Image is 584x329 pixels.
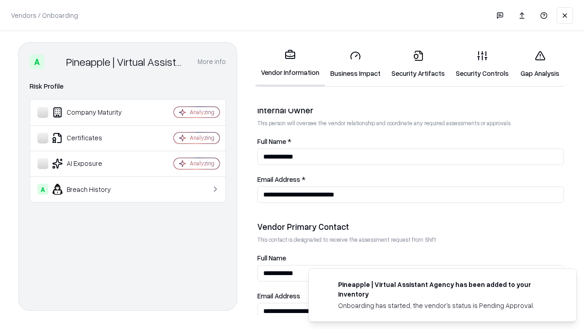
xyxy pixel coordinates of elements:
a: Business Impact [325,43,386,85]
div: Pineapple | Virtual Assistant Agency [66,54,187,69]
p: This contact is designated to receive the assessment request from Shift [257,236,564,244]
label: Email Address [257,292,564,299]
div: Breach History [37,184,146,195]
div: Internal Owner [257,105,564,116]
a: Security Controls [450,43,514,85]
div: Company Maturity [37,107,146,118]
div: Analyzing [190,134,214,142]
img: Pineapple | Virtual Assistant Agency [48,54,63,69]
label: Full Name * [257,138,564,145]
img: trypineapple.com [320,280,331,291]
div: AI Exposure [37,158,146,169]
div: Analyzing [190,159,214,167]
div: A [37,184,48,195]
div: Risk Profile [30,81,226,92]
a: Vendor Information [255,42,325,86]
a: Gap Analysis [514,43,566,85]
label: Full Name [257,255,564,261]
div: Analyzing [190,108,214,116]
div: Onboarding has started, the vendor's status is Pending Approval. [338,301,554,310]
p: Vendors / Onboarding [11,11,78,20]
button: More info [198,53,226,70]
p: This person will oversee the vendor relationship and coordinate any required assessments or appro... [257,119,564,127]
div: Vendor Primary Contact [257,221,564,232]
label: Email Address * [257,176,564,183]
a: Security Artifacts [386,43,450,85]
div: Certificates [37,133,146,143]
div: Pineapple | Virtual Assistant Agency has been added to your inventory [338,280,554,299]
div: A [30,54,44,69]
